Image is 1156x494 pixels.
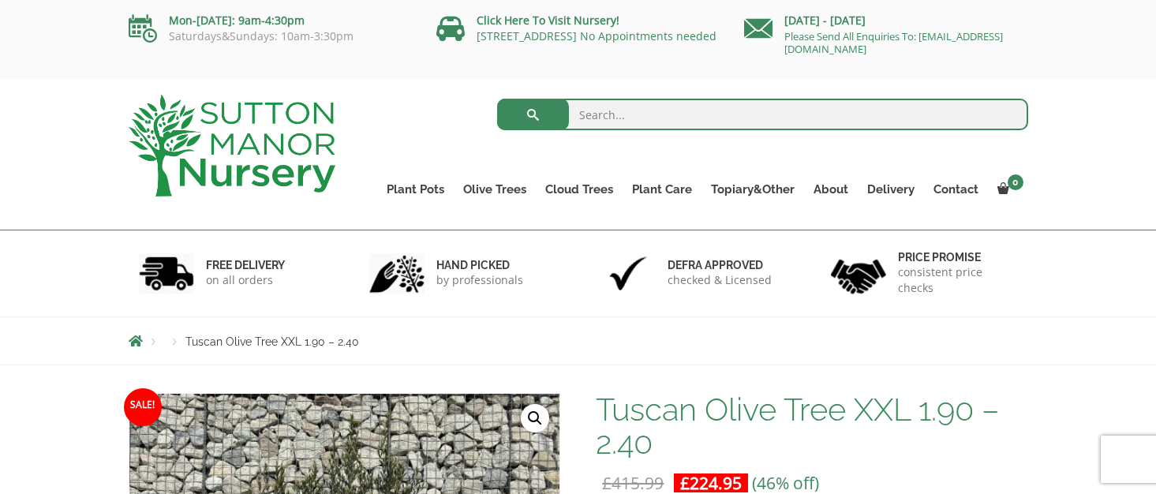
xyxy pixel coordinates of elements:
p: checked & Licensed [668,272,772,288]
img: 2.jpg [369,253,425,294]
p: by professionals [436,272,523,288]
p: Mon-[DATE]: 9am-4:30pm [129,11,413,30]
img: 1.jpg [139,253,194,294]
img: logo [129,95,335,196]
h1: Tuscan Olive Tree XXL 1.90 – 2.40 [596,393,1027,459]
a: Cloud Trees [536,178,623,200]
h6: FREE DELIVERY [206,258,285,272]
bdi: 415.99 [602,472,664,494]
span: £ [680,472,690,494]
a: Olive Trees [454,178,536,200]
a: Plant Pots [377,178,454,200]
img: 4.jpg [831,249,886,298]
a: [STREET_ADDRESS] No Appointments needed [477,28,716,43]
h6: Price promise [898,250,1018,264]
span: Tuscan Olive Tree XXL 1.90 – 2.40 [185,335,359,348]
p: [DATE] - [DATE] [744,11,1028,30]
img: 3.jpg [600,253,656,294]
span: 0 [1008,174,1023,190]
a: Plant Care [623,178,701,200]
a: About [804,178,858,200]
a: Topiary&Other [701,178,804,200]
a: Contact [924,178,988,200]
p: on all orders [206,272,285,288]
nav: Breadcrumbs [129,335,1028,347]
span: Sale! [124,388,162,426]
p: Saturdays&Sundays: 10am-3:30pm [129,30,413,43]
p: consistent price checks [898,264,1018,296]
span: (46% off) [752,472,819,494]
h6: hand picked [436,258,523,272]
a: Delivery [858,178,924,200]
a: Click Here To Visit Nursery! [477,13,619,28]
a: Please Send All Enquiries To: [EMAIL_ADDRESS][DOMAIN_NAME] [784,29,1003,56]
h6: Defra approved [668,258,772,272]
span: £ [602,472,612,494]
bdi: 224.95 [680,472,742,494]
a: View full-screen image gallery [521,404,549,432]
a: 0 [988,178,1028,200]
input: Search... [497,99,1028,130]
